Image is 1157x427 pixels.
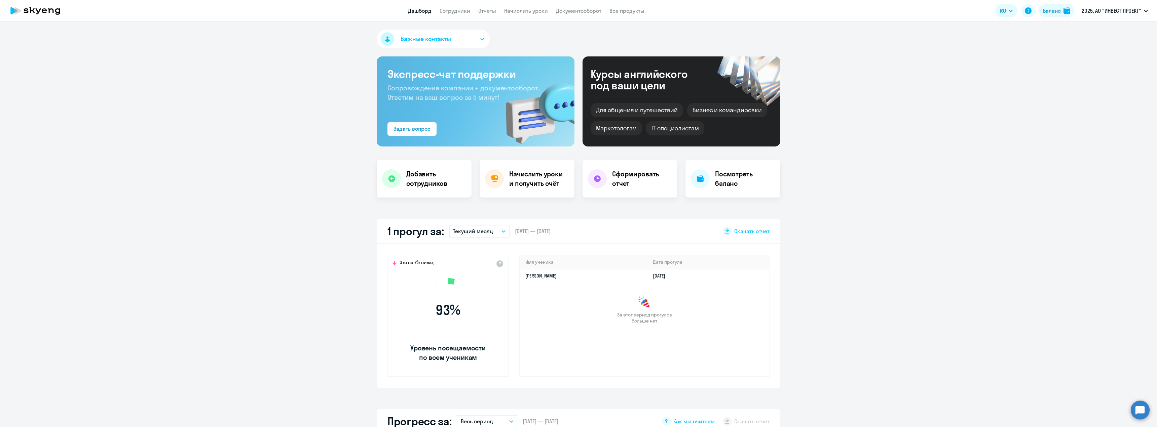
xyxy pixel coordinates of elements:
[1000,7,1006,15] span: RU
[496,71,574,146] img: bg-img
[504,7,548,14] a: Начислить уроки
[520,255,647,269] th: Имя ученика
[461,417,493,425] p: Весь период
[1039,4,1074,17] button: Балансbalance
[509,169,568,188] h4: Начислить уроки и получить счёт
[523,418,558,425] span: [DATE] — [DATE]
[612,169,672,188] h4: Сформировать отчет
[406,169,466,188] h4: Добавить сотрудников
[387,224,444,238] h2: 1 прогул за:
[995,4,1017,17] button: RU
[591,121,642,135] div: Маркетологам
[1082,7,1141,15] p: 2025, АО "ИНВЕСТ ПРОЕКТ"
[715,169,775,188] h4: Посмотреть баланс
[1078,3,1151,19] button: 2025, АО "ИНВЕСТ ПРОЕКТ"
[453,227,493,235] p: Текущий месяц
[591,68,706,91] div: Курсы английского под ваши цели
[673,418,715,425] span: Как мы считаем
[394,125,431,133] div: Задать вопрос
[638,296,651,309] img: congrats
[387,67,564,81] h3: Экспресс-чат поддержки
[734,227,770,235] span: Скачать отчет
[515,227,551,235] span: [DATE] — [DATE]
[525,273,557,279] a: [PERSON_NAME]
[687,103,767,117] div: Бизнес и командировки
[409,302,487,318] span: 93 %
[1043,7,1061,15] div: Баланс
[449,225,510,238] button: Текущий месяц
[408,7,432,14] a: Дашборд
[653,273,671,279] a: [DATE]
[377,30,490,48] button: Важные контакты
[440,7,470,14] a: Сотрудники
[609,7,644,14] a: Все продукты
[647,255,769,269] th: Дата прогула
[387,122,437,136] button: Задать вопрос
[591,103,683,117] div: Для общения и путешествий
[1063,7,1070,14] img: balance
[556,7,601,14] a: Документооборот
[409,343,487,362] span: Уровень посещаемости по всем ученикам
[387,84,539,101] span: Сопровождение компании + документооборот. Ответим на ваш вопрос за 5 минут!
[616,312,673,324] span: За этот период прогулов больше нет
[401,35,451,43] span: Важные контакты
[646,121,704,135] div: IT-специалистам
[478,7,496,14] a: Отчеты
[400,259,434,267] span: Это на 7% ниже,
